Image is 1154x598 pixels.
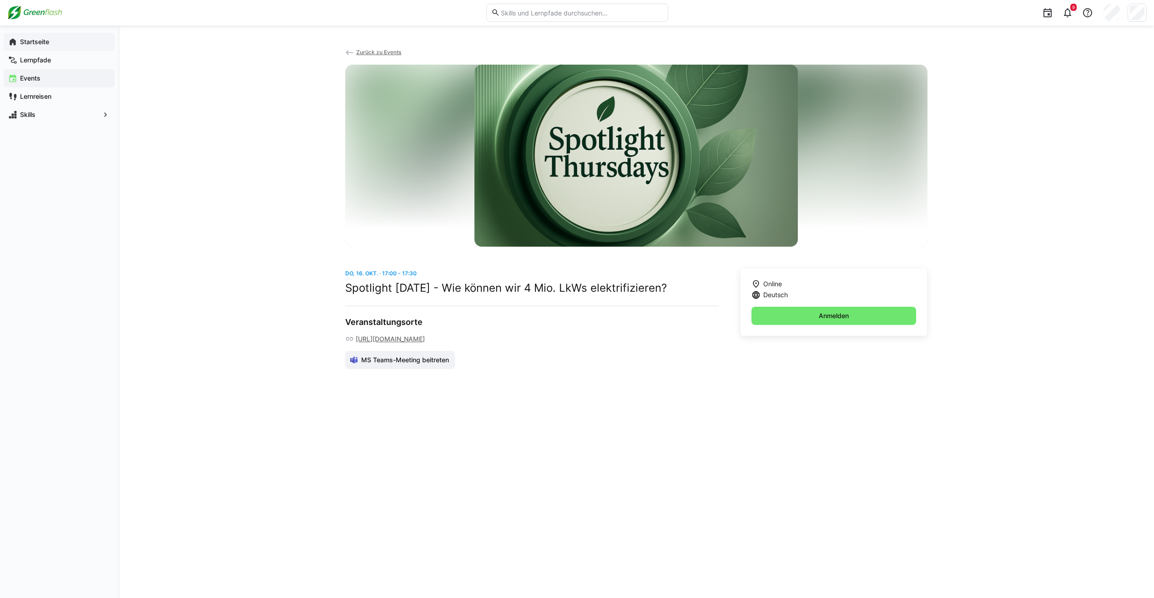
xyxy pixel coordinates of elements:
span: Deutsch [763,290,788,299]
span: Online [763,279,782,289]
span: MS Teams-Meeting beitreten [360,355,450,365]
h2: Spotlight [DATE] - Wie können wir 4 Mio. LkWs elektrifizieren? [345,281,719,295]
a: Zurück zu Events [345,49,402,56]
a: MS Teams-Meeting beitreten [345,351,455,369]
span: Zurück zu Events [356,49,401,56]
span: Do, 16. Okt. · 17:00 - 17:30 [345,270,417,277]
a: [URL][DOMAIN_NAME] [356,334,425,344]
span: Anmelden [817,311,850,320]
button: Anmelden [751,307,917,325]
span: 9 [1072,5,1075,10]
h3: Veranstaltungsorte [345,317,719,327]
input: Skills und Lernpfade durchsuchen… [500,9,663,17]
